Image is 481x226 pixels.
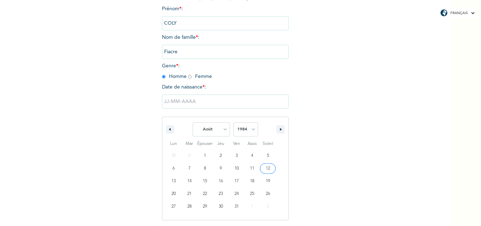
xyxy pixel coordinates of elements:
font: 27 [171,204,176,209]
font: Assis [248,142,257,146]
font: 1 [204,154,206,158]
button: 4 [244,149,260,162]
button: 22 [197,188,213,200]
font: 11 [250,166,254,171]
font: 26 [266,192,270,196]
font: 3 [236,154,238,158]
font: : [198,35,199,40]
font: Genre [162,63,176,68]
font: 9 [220,166,222,171]
button: 6 [166,162,182,175]
font: 10 [235,166,239,171]
button: 1 [197,149,213,162]
font: Date de naissance [162,85,202,90]
font: 8 [204,166,206,171]
button: 19 [260,175,276,188]
button: 15 [197,175,213,188]
font: : [205,85,206,90]
font: Ven [233,142,240,146]
font: 24 [235,192,239,196]
button: 7 [182,162,198,175]
button: 2 [213,149,229,162]
font: Homme [169,74,187,79]
button: 8 [197,162,213,175]
button: 14 [182,175,198,188]
button: 25 [244,188,260,200]
font: 15 [203,179,207,183]
font: 4 [251,154,253,158]
button: 16 [213,175,229,188]
font: 21 [187,192,192,196]
font: 22 [203,192,207,196]
font: : [181,6,183,11]
font: 7 [188,166,190,171]
font: 2 [220,154,222,158]
button: 31 [229,200,244,213]
button: 27 [166,200,182,213]
font: 23 [219,192,223,196]
button: 30 [213,200,229,213]
font: 29 [203,204,207,209]
button: 9 [213,162,229,175]
font: Prénom [162,6,179,11]
font: 6 [173,166,175,171]
font: 16 [219,179,223,183]
button: 10 [229,162,244,175]
font: Nom de famille [162,35,196,40]
font: 20 [171,192,176,196]
button: 21 [182,188,198,200]
font: : [178,63,180,68]
font: 31 [235,204,239,209]
input: Entrez votre nom de famille [162,45,289,59]
input: Entrez votre prénom [162,16,289,30]
button: 12 [260,162,276,175]
button: 13 [166,175,182,188]
button: 5 [260,149,276,162]
font: Mar [186,142,193,146]
button: 17 [229,175,244,188]
font: 30 [219,204,223,209]
button: 24 [229,188,244,200]
button: 20 [166,188,182,200]
button: 18 [244,175,260,188]
button: 28 [182,200,198,213]
button: 3 [229,149,244,162]
font: 13 [171,179,176,183]
button: 11 [244,162,260,175]
button: 23 [213,188,229,200]
font: 19 [266,179,270,183]
font: 25 [250,192,254,196]
button: 29 [197,200,213,213]
font: Jeu [217,142,224,146]
font: 14 [187,179,192,183]
font: Épouser [197,142,213,146]
font: Soleil [263,142,273,146]
font: 5 [267,154,269,158]
font: Femme [195,74,212,79]
button: 26 [260,188,276,200]
font: 18 [250,179,254,183]
font: 17 [235,179,239,183]
font: Lun [170,142,177,146]
font: 28 [187,204,192,209]
input: JJ-MM-AAAA [162,94,289,109]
